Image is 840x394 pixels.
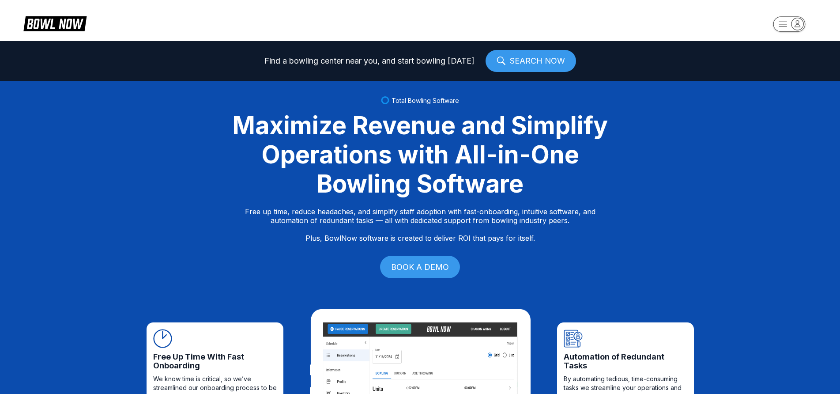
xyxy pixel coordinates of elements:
[264,57,475,65] span: Find a bowling center near you, and start bowling [DATE]
[392,97,459,104] span: Total Bowling Software
[245,207,595,242] p: Free up time, reduce headaches, and simplify staff adoption with fast-onboarding, intuitive softw...
[486,50,576,72] a: SEARCH NOW
[153,352,277,370] span: Free Up Time With Fast Onboarding
[380,256,460,278] a: BOOK A DEMO
[564,352,687,370] span: Automation of Redundant Tasks
[222,111,619,198] div: Maximize Revenue and Simplify Operations with All-in-One Bowling Software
